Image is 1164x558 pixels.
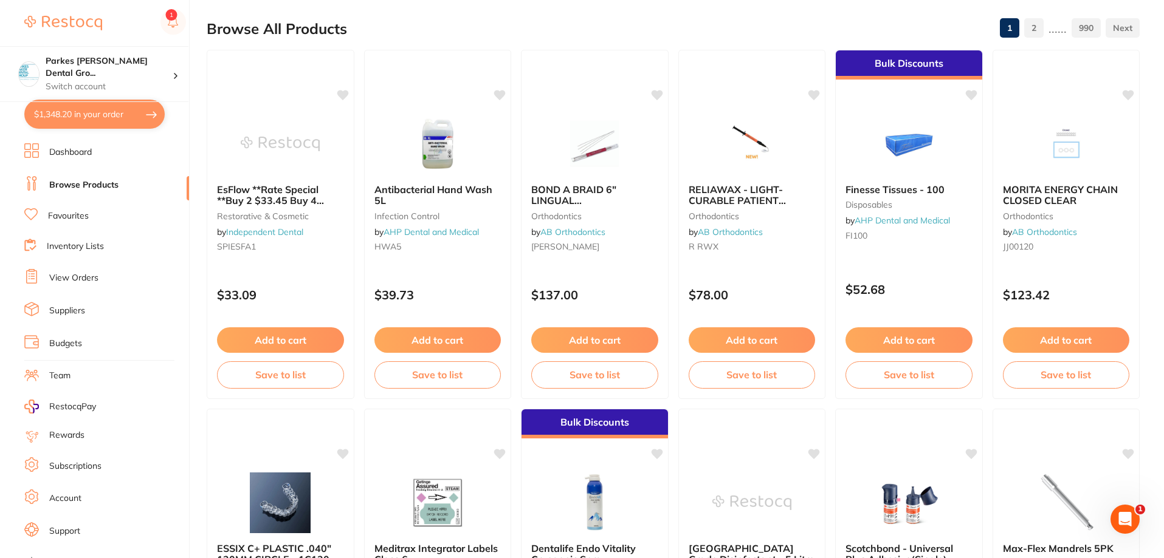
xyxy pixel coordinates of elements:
[19,62,39,82] img: Parkes Baker Dental Group
[374,327,501,353] button: Add to cart
[49,460,102,472] a: Subscriptions
[24,16,102,30] img: Restocq Logo
[217,211,344,221] small: restorative & cosmetic
[689,184,816,206] b: RELIAWAX - LIGHT- CURABLE PATIENT COMFORT GEL
[1003,183,1118,206] span: MORITA ENERGY CHAIN CLOSED CLEAR
[49,525,80,537] a: Support
[531,361,658,388] button: Save to list
[217,327,344,353] button: Add to cart
[1003,226,1077,237] span: by
[531,211,658,221] small: orthodontics
[384,226,479,237] a: AHP Dental and Medical
[689,327,816,353] button: Add to cart
[24,400,39,413] img: RestocqPay
[712,114,791,174] img: RELIAWAX - LIGHT- CURABLE PATIENT COMFORT GEL
[374,184,501,206] b: Antibacterial Hand Wash 5L
[1003,361,1130,388] button: Save to list
[398,114,477,174] img: Antibacterial Hand Wash 5L
[241,114,320,174] img: EsFlow **Rate Special **Buy 2 $33.45 Buy 4 $29.80 Buy 6 $25.40** - A1
[1072,16,1101,40] a: 990
[49,272,98,284] a: View Orders
[845,215,950,226] span: by
[49,429,84,441] a: Rewards
[531,184,658,206] b: BOND A BRAID 6" LINGUAL RETAINER WIRE (PK 10)
[689,226,763,237] span: by
[24,400,96,413] a: RestocqPay
[1012,226,1077,237] a: AB Orthodontics
[24,9,102,37] a: Restocq Logo
[1024,16,1044,40] a: 2
[845,183,945,196] span: Finesse Tissues - 100
[374,226,479,237] span: by
[869,472,948,533] img: Scotchbond - Universal Plus Adhesive(Single) **Buy 3 Receive 1 x Filtek XTE Universal Refill Caps...
[47,240,104,253] a: Inventory Lists
[49,305,85,317] a: Suppliers
[531,327,658,353] button: Add to cart
[374,183,492,206] span: Antibacterial Hand Wash 5L
[46,81,173,93] p: Switch account
[374,288,501,302] p: $39.73
[712,472,791,533] img: Viraclean Hospital Grade Disinfectant - 5 Litre
[845,230,867,241] span: FI100
[217,183,329,229] span: EsFlow **Rate Special **Buy 2 $33.45 Buy 4 $29.80 Buy 6 $25.40** - A1
[398,472,477,533] img: Meditrax Integrator Labels Class 6
[531,288,658,302] p: $137.00
[531,183,644,229] span: BOND A BRAID 6" LINGUAL [MEDICAL_DATA] WIRE (PK 10)
[869,114,948,174] img: Finesse Tissues - 100
[689,361,816,388] button: Save to list
[226,226,303,237] a: Independent Dental
[855,215,950,226] a: AHP Dental and Medical
[836,50,982,80] div: Bulk Discounts
[1003,184,1130,206] b: MORITA ENERGY CHAIN CLOSED CLEAR
[1003,327,1130,353] button: Add to cart
[522,409,668,438] div: Bulk Discounts
[531,241,599,252] span: [PERSON_NAME]
[845,184,973,195] b: Finesse Tissues - 100
[1027,472,1106,533] img: Max-Flex Mandrels 5PK
[689,211,816,221] small: orthodontics
[46,55,173,79] h4: Parkes Baker Dental Group
[217,184,344,206] b: EsFlow **Rate Special **Buy 2 $33.45 Buy 4 $29.80 Buy 6 $25.40** - A1
[1135,505,1145,514] span: 1
[48,210,89,222] a: Favourites
[207,21,347,38] h2: Browse All Products
[1003,288,1130,302] p: $123.42
[241,472,320,533] img: ESSIX C+ PLASTIC .040" 120MM CIRCLE - 1C120
[555,114,634,174] img: BOND A BRAID 6" LINGUAL RETAINER WIRE (PK 10)
[374,361,501,388] button: Save to list
[1000,16,1019,40] a: 1
[49,338,82,350] a: Budgets
[689,241,718,252] span: R RWX
[845,200,973,209] small: disposables
[217,361,344,388] button: Save to list
[49,492,81,505] a: Account
[1003,211,1130,221] small: orthodontics
[1027,114,1106,174] img: MORITA ENERGY CHAIN CLOSED CLEAR
[1003,241,1033,252] span: JJ00120
[49,370,71,382] a: Team
[49,179,119,191] a: Browse Products
[217,241,256,252] span: SPIESFA1
[845,327,973,353] button: Add to cart
[845,361,973,388] button: Save to list
[49,401,96,413] span: RestocqPay
[217,226,303,237] span: by
[217,288,344,302] p: $33.09
[689,288,816,302] p: $78.00
[845,282,973,296] p: $52.68
[374,211,501,221] small: infection control
[540,226,605,237] a: AB Orthodontics
[555,472,634,533] img: Dentalife Endo Vitality Cryogenic Spray
[1111,505,1140,534] iframe: Intercom live chat
[698,226,763,237] a: AB Orthodontics
[1003,543,1130,554] b: Max-Flex Mandrels 5PK
[531,226,605,237] span: by
[689,183,786,218] span: RELIAWAX - LIGHT- CURABLE PATIENT COMFORT GEL
[1049,21,1067,35] p: ......
[374,241,401,252] span: HWA5
[49,146,92,158] a: Dashboard
[24,100,165,129] button: $1,348.20 in your order
[1003,542,1114,554] span: Max-Flex Mandrels 5PK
